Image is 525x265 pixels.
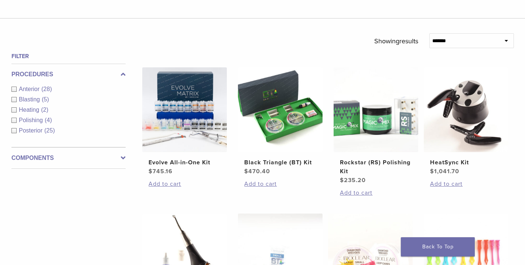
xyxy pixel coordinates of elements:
[401,237,475,256] a: Back To Top
[149,158,221,167] h2: Evolve All-in-One Kit
[41,107,48,113] span: (2)
[244,180,316,188] a: Add to cart: “Black Triangle (BT) Kit”
[244,168,248,175] span: $
[11,70,126,79] label: Procedures
[41,86,52,92] span: (28)
[11,52,126,61] h4: Filter
[19,96,42,103] span: Blasting
[334,67,418,152] img: Rockstar (RS) Polishing Kit
[149,180,221,188] a: Add to cart: “Evolve All-in-One Kit”
[430,158,502,167] h2: HeatSync Kit
[340,188,412,197] a: Add to cart: “Rockstar (RS) Polishing Kit”
[142,67,227,176] a: Evolve All-in-One KitEvolve All-in-One Kit $745.16
[430,168,434,175] span: $
[19,107,41,113] span: Heating
[340,177,344,184] span: $
[244,158,316,167] h2: Black Triangle (BT) Kit
[42,96,49,103] span: (5)
[44,127,55,134] span: (25)
[149,168,153,175] span: $
[430,168,459,175] bdi: 1,041.70
[430,180,502,188] a: Add to cart: “HeatSync Kit”
[340,177,366,184] bdi: 235.20
[244,168,270,175] bdi: 470.40
[45,117,52,123] span: (4)
[19,127,44,134] span: Posterior
[238,67,323,152] img: Black Triangle (BT) Kit
[19,117,45,123] span: Polishing
[238,67,323,176] a: Black Triangle (BT) KitBlack Triangle (BT) Kit $470.40
[142,67,227,152] img: Evolve All-in-One Kit
[424,67,508,152] img: HeatSync Kit
[424,67,508,176] a: HeatSync KitHeatSync Kit $1,041.70
[149,168,173,175] bdi: 745.16
[334,67,418,185] a: Rockstar (RS) Polishing KitRockstar (RS) Polishing Kit $235.20
[374,33,418,49] p: Showing results
[11,154,126,162] label: Components
[19,86,41,92] span: Anterior
[340,158,412,176] h2: Rockstar (RS) Polishing Kit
